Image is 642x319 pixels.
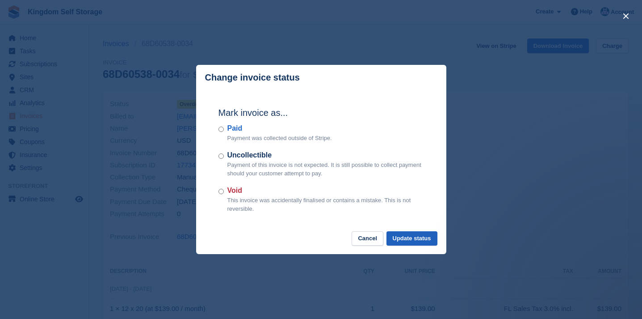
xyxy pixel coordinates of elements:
p: This invoice was accidentally finalised or contains a mistake. This is not reversible. [227,196,424,213]
button: close [619,9,633,23]
label: Paid [227,123,332,134]
p: Change invoice status [205,72,300,83]
p: Payment was collected outside of Stripe. [227,134,332,143]
label: Uncollectible [227,150,424,161]
h2: Mark invoice as... [218,106,424,119]
button: Update status [386,231,437,246]
p: Payment of this invoice is not expected. It is still possible to collect payment should your cust... [227,161,424,178]
label: Void [227,185,424,196]
button: Cancel [352,231,383,246]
